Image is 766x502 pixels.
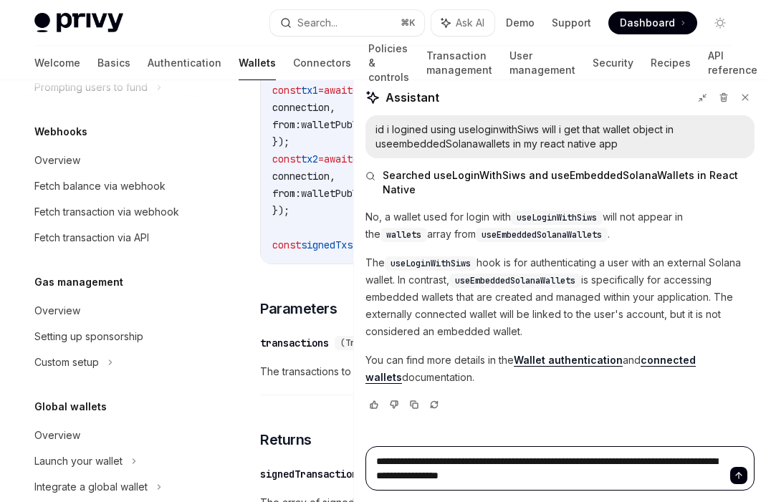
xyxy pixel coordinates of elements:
span: useEmbeddedSolanaWallets [482,229,602,241]
span: useLoginWithSiws [517,212,597,223]
button: Ask AI [431,10,494,36]
div: Fetch transaction via webhook [34,203,179,221]
a: Overview [23,148,206,173]
p: No, a wallet used for login with will not appear in the array from . [365,208,755,243]
div: Overview [34,302,80,319]
a: Welcome [34,46,80,80]
a: Fetch transaction via API [23,225,206,251]
span: const [272,84,301,97]
a: Authentication [148,46,221,80]
a: Policies & controls [368,46,409,80]
a: connected wallets [365,354,696,384]
span: signedTxs [301,238,353,251]
span: Ask AI [456,16,484,30]
a: Dashboard [608,11,697,34]
p: You can find more details in the and documentation. [365,352,755,386]
span: wallets [386,229,421,241]
span: = [318,84,324,97]
div: signedTransactions [260,467,363,481]
div: Setting up sponsorship [34,328,143,345]
span: = [318,153,324,165]
span: const [272,153,301,165]
span: , [330,101,335,114]
span: The transactions to sign. [260,363,740,380]
div: Launch your wallet [34,453,123,470]
p: The hook is for authenticating a user with an external Solana wallet. In contrast, is specificall... [365,254,755,340]
button: Toggle dark mode [709,11,732,34]
h5: Webhooks [34,123,87,140]
span: Parameters [260,299,337,319]
span: ⌘ K [401,17,416,29]
a: Wallets [239,46,276,80]
img: light logo [34,13,123,33]
div: Overview [34,152,80,169]
span: }); [272,204,289,217]
span: , [330,170,335,183]
button: Send message [730,467,747,484]
div: Custom setup [34,354,99,371]
div: Fetch transaction via API [34,229,149,246]
span: from: [272,187,301,200]
h5: Gas management [34,274,123,291]
a: Connectors [293,46,351,80]
a: Overview [23,423,206,448]
span: Returns [260,430,312,450]
a: Fetch balance via webhook [23,173,206,199]
span: walletPublicKey [301,118,387,131]
a: Demo [506,16,535,30]
span: useLoginWithSiws [391,258,471,269]
div: Fetch balance via webhook [34,178,166,195]
a: Transaction management [426,46,492,80]
span: Searched useLoginWithSiws and useEmbeddedSolanaWallets in React Native [383,168,755,197]
span: const [272,238,301,251]
span: from: [272,118,301,131]
a: API reference [708,46,757,80]
span: tx2 [301,153,318,165]
span: await [324,84,353,97]
a: User management [509,46,575,80]
span: useEmbeddedSolanaWallets [455,275,575,286]
a: Support [552,16,591,30]
div: Integrate a global wallet [34,478,148,496]
a: Security [593,46,633,80]
a: Overview [23,298,206,324]
a: Setting up sponsorship [23,324,206,349]
h5: Global wallets [34,398,107,415]
a: Basics [97,46,130,80]
span: connection [272,101,330,114]
span: }); [272,135,289,148]
button: Search...⌘K [270,10,424,36]
span: connection [272,170,330,183]
span: tx1 [301,84,318,97]
div: transactions [260,336,329,350]
div: id i logined using useloginwithSiws will i get that wallet object in useembeddedSolanawallets in ... [375,122,745,151]
div: Overview [34,427,80,444]
span: Assistant [386,89,439,106]
button: Searched useLoginWithSiws and useEmbeddedSolanaWallets in React Native [365,168,755,197]
span: Dashboard [620,16,675,30]
div: Search... [297,14,337,32]
span: await [324,153,353,165]
span: (Transaction | VersionedTransaction)[] [340,337,531,349]
a: Fetch transaction via webhook [23,199,206,225]
a: Wallet authentication [514,354,623,367]
span: walletPublicKey [301,187,387,200]
a: Recipes [651,46,691,80]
